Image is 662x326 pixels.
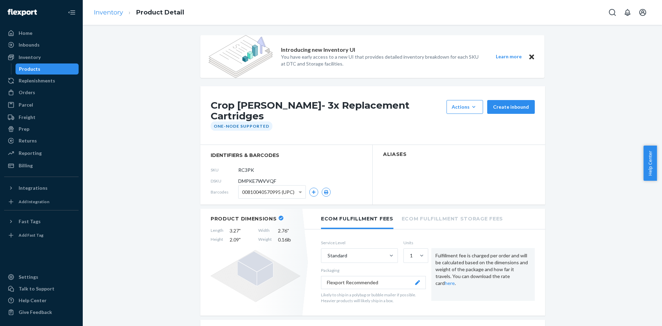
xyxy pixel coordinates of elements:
[4,182,79,194] button: Integrations
[605,6,619,19] button: Open Search Box
[402,209,503,228] li: Ecom Fulfillment Storage Fees
[281,53,483,67] p: You have early access to a new UI that provides detailed inventory breakdown for each SKU at DTC ...
[4,135,79,146] a: Returns
[4,148,79,159] a: Reporting
[431,248,535,301] div: Fulfillment fee is charged per order and will be calculated based on the dimensions and weight of...
[19,89,35,96] div: Orders
[445,280,455,286] a: here
[19,126,29,132] div: Prep
[383,152,535,157] h2: Aliases
[328,252,347,259] div: Standard
[4,39,79,50] a: Inbounds
[19,297,47,304] div: Help Center
[321,276,426,289] button: Flexport Recommended
[230,227,252,234] span: 3.27
[621,6,634,19] button: Open notifications
[527,52,536,61] button: Close
[19,77,55,84] div: Replenishments
[19,309,52,316] div: Give Feedback
[491,52,526,61] button: Learn more
[19,185,48,191] div: Integrations
[230,236,252,243] span: 2.09
[94,9,123,16] a: Inventory
[4,196,79,207] a: Add Integration
[4,307,79,318] button: Give Feedback
[19,274,38,280] div: Settings
[19,30,32,37] div: Home
[88,2,190,23] ol: breadcrumbs
[4,271,79,283] a: Settings
[8,9,37,16] img: Flexport logo
[19,150,42,157] div: Reporting
[4,283,79,294] a: Talk to Support
[19,162,33,169] div: Billing
[4,216,79,227] button: Fast Tags
[447,100,483,114] button: Actions
[321,240,398,246] label: Service Level
[452,103,478,110] div: Actions
[321,267,426,273] p: Packaging
[19,137,37,144] div: Returns
[19,41,40,48] div: Inbounds
[281,46,355,54] p: Introducing new Inventory UI
[409,252,410,259] input: 1
[410,252,413,259] div: 1
[4,52,79,63] a: Inventory
[4,124,79,135] a: Prep
[19,218,41,225] div: Fast Tags
[321,209,393,229] li: Ecom Fulfillment Fees
[643,146,657,181] button: Help Center
[4,99,79,110] a: Parcel
[209,35,273,78] img: new-reports-banner-icon.82668bd98b6a51aee86340f2a7b77ae3.png
[19,101,33,108] div: Parcel
[19,66,40,72] div: Products
[321,292,426,304] p: Likely to ship in a polybag or bubble mailer if possible. Heavier products will likely ship in a ...
[239,237,241,243] span: "
[4,75,79,86] a: Replenishments
[238,178,276,185] span: DMPKE7WVVQF
[16,63,79,75] a: Products
[211,227,223,234] span: Length
[258,236,272,243] span: Weight
[258,227,272,234] span: Width
[4,230,79,241] a: Add Fast Tag
[211,178,238,184] span: DSKU
[242,186,294,198] span: 00810040570995 (UPC)
[211,167,238,173] span: SKU
[278,236,300,243] span: 0.16 lb
[278,227,300,234] span: 2.76
[19,285,54,292] div: Talk to Support
[4,112,79,123] a: Freight
[211,189,238,195] span: Barcodes
[211,121,272,131] div: One-Node Supported
[19,232,43,238] div: Add Fast Tag
[65,6,79,19] button: Close Navigation
[136,9,184,16] a: Product Detail
[239,228,241,234] span: "
[4,160,79,171] a: Billing
[211,152,362,159] span: identifiers & barcodes
[403,240,426,246] label: Units
[19,199,49,205] div: Add Integration
[19,114,36,121] div: Freight
[327,252,328,259] input: Standard
[19,54,41,61] div: Inventory
[487,100,535,114] button: Create inbound
[4,295,79,306] a: Help Center
[211,100,443,121] h1: Crop [PERSON_NAME]- 3x Replacement Cartridges
[211,216,277,222] h2: Product Dimensions
[211,236,223,243] span: Height
[4,87,79,98] a: Orders
[4,28,79,39] a: Home
[287,228,289,234] span: "
[636,6,650,19] button: Open account menu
